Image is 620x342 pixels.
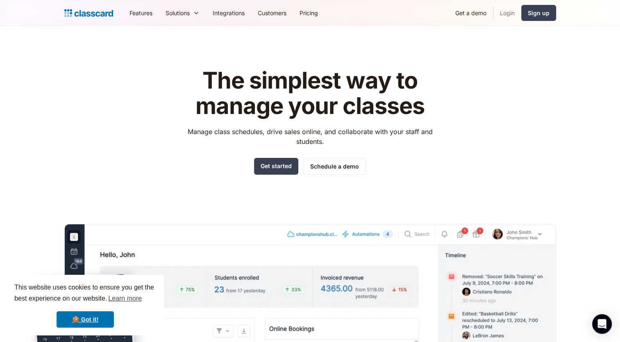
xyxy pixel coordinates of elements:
a: Features [123,4,159,22]
a: Get a demo [449,4,493,22]
a: home [64,7,113,19]
a: Schedule a demo [303,158,366,175]
div: cookieconsent [7,275,164,335]
a: Integrations [206,4,251,22]
div: Open Intercom Messenger [592,314,612,334]
a: Pricing [293,4,325,22]
a: Sign up [521,5,556,21]
div: Sign up [528,9,550,17]
div: Solutions [159,4,206,22]
p: Manage class schedules, drive sales online, and collaborate with your staff and students. [180,127,440,146]
a: learn more about cookies [107,292,143,305]
div: Solutions [166,9,190,17]
a: Login [493,4,521,22]
a: dismiss cookie message [57,311,114,328]
a: Get started [254,158,298,175]
a: Customers [251,4,293,22]
span: This website uses cookies to ensure you get the best experience on our website. [14,283,156,305]
h1: The simplest way to manage your classes [180,68,440,119]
